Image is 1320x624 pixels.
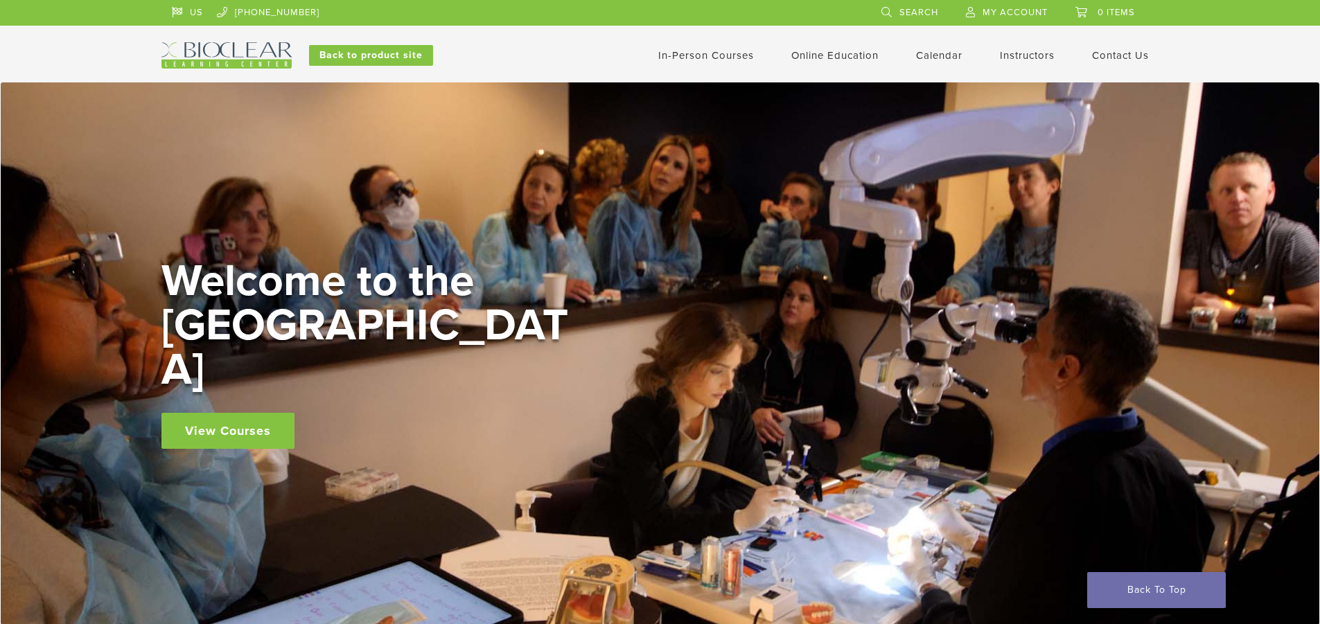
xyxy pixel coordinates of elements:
h2: Welcome to the [GEOGRAPHIC_DATA] [161,259,577,392]
a: Back To Top [1087,572,1226,608]
span: My Account [983,7,1048,18]
span: Search [899,7,938,18]
img: Bioclear [161,42,292,69]
a: Online Education [791,49,879,62]
span: 0 items [1098,7,1135,18]
a: View Courses [161,413,294,449]
a: Back to product site [309,45,433,66]
a: Instructors [1000,49,1055,62]
a: Contact Us [1092,49,1149,62]
a: In-Person Courses [658,49,754,62]
a: Calendar [916,49,962,62]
